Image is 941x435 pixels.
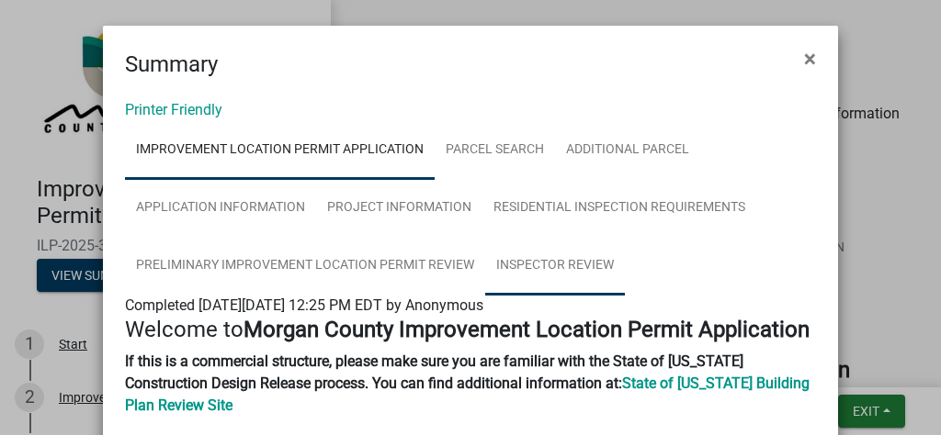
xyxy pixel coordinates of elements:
h4: Summary [125,48,218,81]
strong: Morgan County Improvement Location Permit Application [244,317,810,342]
span: × [804,46,816,72]
a: Residential Inspection Requirements [482,179,756,238]
h4: Welcome to [125,317,816,343]
a: Improvement Location Permit Application [125,121,435,180]
strong: If this is a commercial structure, please make sure you are familiar with the State of [US_STATE]... [125,352,743,392]
a: Printer Friendly [125,101,222,118]
span: Completed [DATE][DATE] 12:25 PM EDT by Anonymous [125,296,483,314]
a: State of [US_STATE] Building Plan Review Site [125,374,810,414]
a: Parcel search [435,121,555,180]
button: Close [789,33,831,84]
a: Project Information [316,179,482,238]
a: Inspector Review [485,237,625,296]
a: ADDITIONAL PARCEL [555,121,700,180]
a: Preliminary Improvement Location Permit Review [125,237,485,296]
a: Application Information [125,179,316,238]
